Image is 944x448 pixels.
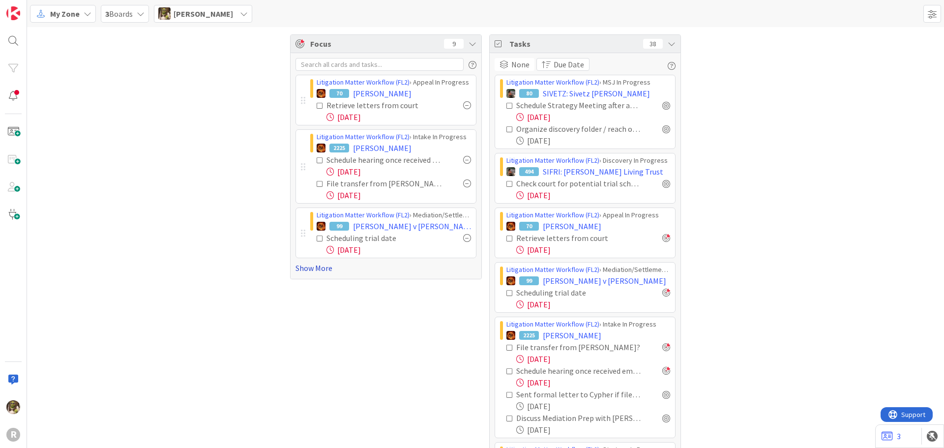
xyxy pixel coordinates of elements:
a: Litigation Matter Workflow (FL2) [317,210,410,219]
div: [DATE] [516,299,670,310]
div: › Intake In Progress [317,132,471,142]
button: Due Date [536,58,590,71]
img: TR [506,276,515,285]
img: TR [317,144,325,152]
div: › MSJ In Progress [506,77,670,88]
span: [PERSON_NAME] [174,8,233,20]
div: 9 [444,39,464,49]
span: SIFRI: [PERSON_NAME] Living Trust [543,166,663,178]
a: Litigation Matter Workflow (FL2) [506,78,599,87]
div: › Appeal In Progress [317,77,471,88]
div: [DATE] [516,135,670,147]
div: [DATE] [516,400,670,412]
div: Scheduling trial date [326,232,427,244]
div: [DATE] [326,166,471,178]
div: › Mediation/Settlement in Progress [506,265,670,275]
div: R [6,428,20,442]
span: My Zone [50,8,80,20]
div: 38 [643,39,663,49]
div: [DATE] [516,111,670,123]
div: Scheduling trial date [516,287,620,299]
div: [DATE] [516,189,670,201]
img: TR [506,222,515,231]
span: [PERSON_NAME] [353,88,412,99]
a: Litigation Matter Workflow (FL2) [506,265,599,274]
div: 2225 [519,331,539,340]
span: None [511,59,530,70]
div: › Appeal In Progress [506,210,670,220]
img: DG [158,7,171,20]
div: › Mediation/Settlement in Progress [317,210,471,220]
div: Schedule hearing once received email from [PERSON_NAME] [516,365,641,377]
div: [DATE] [326,244,471,256]
span: [PERSON_NAME] [353,142,412,154]
div: [DATE] [516,244,670,256]
img: MW [506,89,515,98]
img: TR [506,331,515,340]
div: File transfer from [PERSON_NAME]? [516,341,641,353]
div: Retrieve letters from court [516,232,631,244]
div: Discuss Mediation Prep with [PERSON_NAME] [516,412,641,424]
div: 494 [519,167,539,176]
div: File transfer from [PERSON_NAME]? [326,178,442,189]
div: Schedule Strategy Meeting after amendment is received [516,99,641,111]
span: Boards [105,8,133,20]
div: Sent formal letter to Cypher if file still not received [516,388,641,400]
img: TR [317,89,325,98]
a: Litigation Matter Workflow (FL2) [506,156,599,165]
div: Organize discovery folder / reach out to court reporter re transcripts [516,123,641,135]
div: 99 [329,222,349,231]
img: TR [317,222,325,231]
span: [PERSON_NAME] [543,329,601,341]
a: 3 [882,430,901,442]
span: Tasks [509,38,638,50]
a: Litigation Matter Workflow (FL2) [317,132,410,141]
div: Retrieve letters from court [326,99,438,111]
div: 70 [329,89,349,98]
span: Support [21,1,45,13]
div: › Intake In Progress [506,319,670,329]
span: [PERSON_NAME] [543,220,601,232]
div: Check court for potential trial schedule [516,178,641,189]
span: SIVETZ: Sivetz [PERSON_NAME] [543,88,650,99]
span: [PERSON_NAME] v [PERSON_NAME] [543,275,666,287]
div: Schedule hearing once received email from [PERSON_NAME] [326,154,442,166]
a: Litigation Matter Workflow (FL2) [506,210,599,219]
img: MW [506,167,515,176]
span: Due Date [554,59,584,70]
div: 2225 [329,144,349,152]
span: [PERSON_NAME] v [PERSON_NAME] [353,220,471,232]
b: 3 [105,9,109,19]
div: 80 [519,89,539,98]
div: 70 [519,222,539,231]
a: Litigation Matter Workflow (FL2) [506,320,599,329]
div: › Discovery In Progress [506,155,670,166]
div: [DATE] [516,377,670,388]
a: Litigation Matter Workflow (FL2) [317,78,410,87]
img: DG [6,400,20,414]
div: [DATE] [326,189,471,201]
div: [DATE] [516,424,670,436]
img: Visit kanbanzone.com [6,6,20,20]
a: Show More [295,262,476,274]
div: 99 [519,276,539,285]
div: [DATE] [326,111,471,123]
div: [DATE] [516,353,670,365]
input: Search all cards and tasks... [295,58,464,71]
span: Focus [310,38,436,50]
